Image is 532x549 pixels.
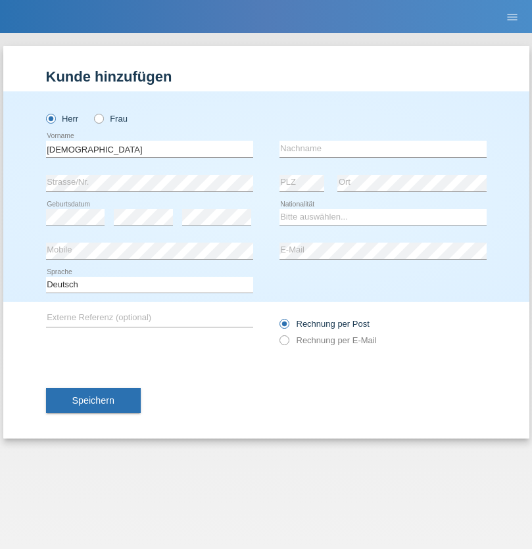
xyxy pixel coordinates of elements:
[506,11,519,24] i: menu
[46,68,487,85] h1: Kunde hinzufügen
[279,319,288,335] input: Rechnung per Post
[94,114,103,122] input: Frau
[279,319,370,329] label: Rechnung per Post
[72,395,114,406] span: Speichern
[499,12,525,20] a: menu
[279,335,288,352] input: Rechnung per E-Mail
[46,114,55,122] input: Herr
[46,114,79,124] label: Herr
[46,388,141,413] button: Speichern
[94,114,128,124] label: Frau
[279,335,377,345] label: Rechnung per E-Mail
